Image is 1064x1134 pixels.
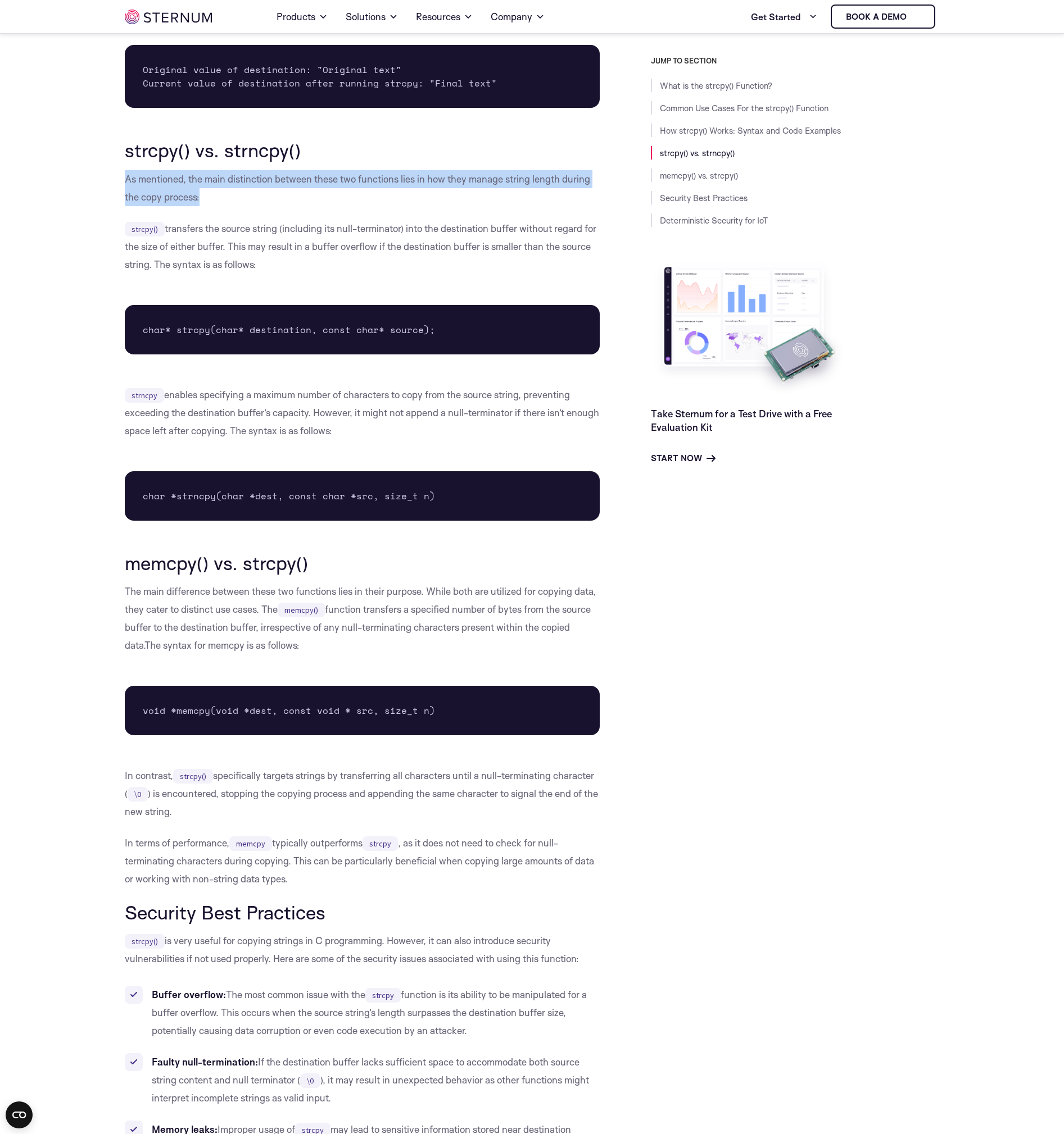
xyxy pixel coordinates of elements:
[660,148,735,158] a: strcpy() vs. strncpy()
[363,836,398,851] code: strcpy
[660,103,828,113] a: Common Use Cases For the strcpy() Function
[660,125,841,136] a: How strcpy() Works: Syntax and Code Examples
[125,220,600,274] p: transfers the source string (including its null-terminator) into the destination buffer without r...
[660,193,748,203] a: Security Best Practices
[125,45,600,108] pre: Original value of destination: "Original text" Current value of destination after running strcpy:...
[125,471,600,521] pre: char *strncpy(char *dest, const char *src, size_t n)
[152,989,226,1000] strong: Buffer overflow:
[125,222,165,236] code: strcpy()
[278,603,325,615] a: memcpy()
[651,258,848,398] img: Take Sternum for a Test Drive with a Free Evaluation Kit
[125,552,600,573] h2: memcpy() vs. strcpy()
[277,1,328,33] a: Products
[125,686,600,735] pre: void *memcpy(void *dest, const void * src, size_t n)
[125,834,600,888] p: In terms of performance, typically outperforms , as it does not need to check for null-terminatin...
[416,1,473,33] a: Resources
[6,1101,33,1128] button: Open CMP widget
[125,932,600,968] p: is very useful for copying strings in C programming. However, it can also introduce security vuln...
[125,170,600,206] p: As mentioned, the main distinction between these two functions lies in how they manage string len...
[128,787,148,801] code: \0
[152,1056,258,1068] strong: Faulty null-termination:
[751,6,817,28] a: Get Started
[125,1053,600,1107] li: If the destination buffer lacks sufficient space to accommodate both source string content and nu...
[660,215,768,226] a: Deterministic Security for IoT
[125,986,600,1040] li: The most common issue with the function is its ability to be manipulated for a buffer overflow. T...
[125,901,600,923] h2: Security Best Practices
[831,4,935,29] a: Book a demo
[229,836,272,851] code: memcpy
[278,603,325,617] code: memcpy()
[125,582,600,654] p: The main difference between these two functions lies in their purpose. While both are utilized fo...
[911,12,920,21] img: sternum iot
[651,56,940,65] h3: JUMP TO SECTION
[491,1,545,33] a: Company
[125,305,600,354] pre: char* strcpy(char* destination, const char* source);
[125,10,212,24] img: sternum iot
[125,388,164,403] code: strncpy
[125,934,165,949] code: strcpy()
[660,80,772,91] a: What is the strcpy() Function?
[125,767,600,821] p: In contrast, specifically targets strings by transferring all characters until a null-terminating...
[125,139,600,161] h2: strcpy() vs. strncpy()
[346,1,398,33] a: Solutions
[173,769,213,784] code: strcpy()
[125,386,600,440] p: enables specifying a maximum number of characters to copy from the source string, preventing exce...
[651,408,832,433] a: Take Sternum for a Test Drive with a Free Evaluation Kit
[365,988,401,1003] code: strcpy
[660,170,738,181] a: memcpy() vs. strcpy()
[651,452,716,465] a: Start Now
